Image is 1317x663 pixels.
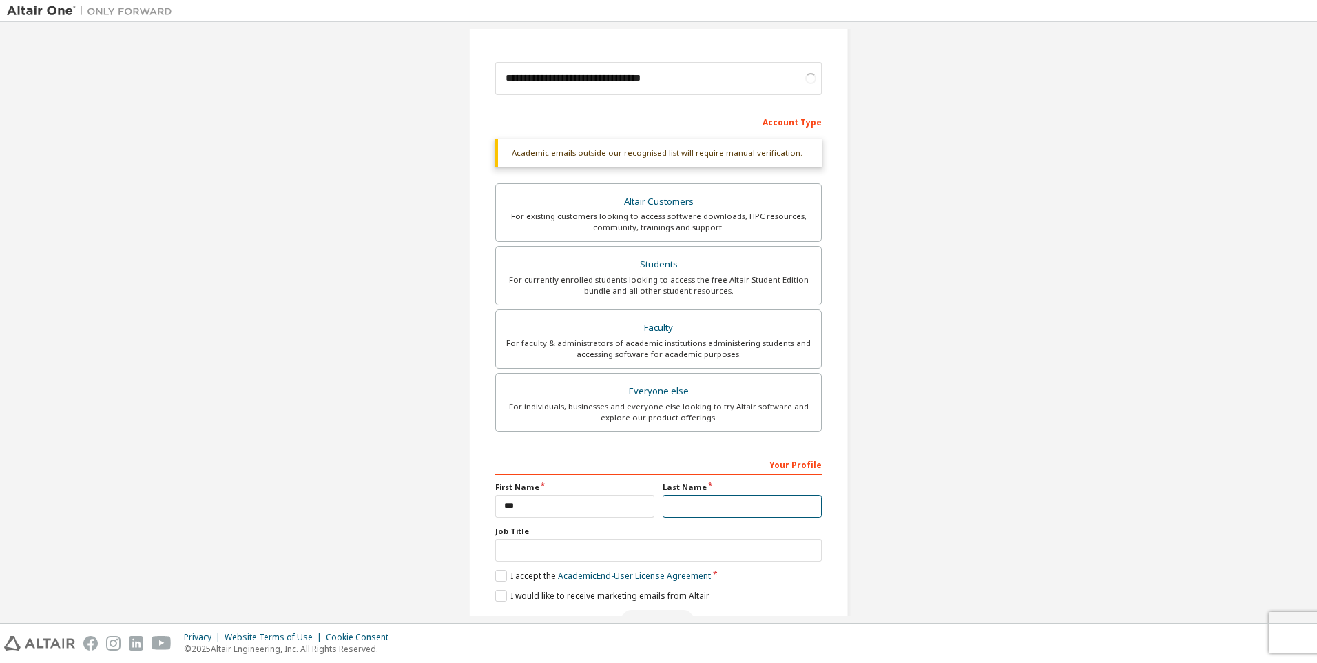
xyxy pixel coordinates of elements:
div: For individuals, businesses and everyone else looking to try Altair software and explore our prod... [504,401,813,423]
label: Job Title [495,526,822,537]
div: Faculty [504,318,813,338]
div: Account Type [495,110,822,132]
div: For faculty & administrators of academic institutions administering students and accessing softwa... [504,338,813,360]
img: linkedin.svg [129,636,143,651]
img: youtube.svg [152,636,172,651]
label: First Name [495,482,654,493]
div: Everyone else [504,382,813,401]
img: facebook.svg [83,636,98,651]
div: Students [504,255,813,274]
div: For existing customers looking to access software downloads, HPC resources, community, trainings ... [504,211,813,233]
label: I accept the [495,570,711,582]
div: Altair Customers [504,192,813,212]
div: Please wait while checking email ... [495,610,822,631]
img: altair_logo.svg [4,636,75,651]
div: Privacy [184,632,225,643]
img: instagram.svg [106,636,121,651]
a: Academic End-User License Agreement [558,570,711,582]
div: Website Terms of Use [225,632,326,643]
div: Academic emails outside our recognised list will require manual verification. [495,139,822,167]
div: Cookie Consent [326,632,397,643]
label: I would like to receive marketing emails from Altair [495,590,709,602]
label: Last Name [663,482,822,493]
div: For currently enrolled students looking to access the free Altair Student Edition bundle and all ... [504,274,813,296]
div: Your Profile [495,453,822,475]
p: © 2025 Altair Engineering, Inc. All Rights Reserved. [184,643,397,655]
img: Altair One [7,4,179,18]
